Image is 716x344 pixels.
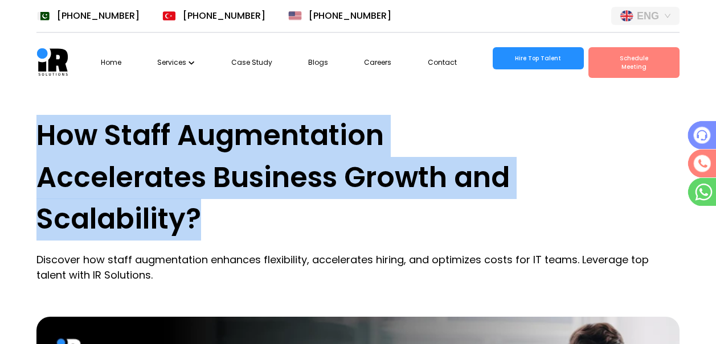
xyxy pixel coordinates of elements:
[588,47,680,78] button: Schedule Meeting
[36,9,140,23] a: [PHONE_NUMBER]
[688,121,716,149] img: Phone Call
[36,252,680,294] div: Discover how staff augmentation enhances flexibility, accelerates hiring, and optimizes costs for...
[493,47,584,69] button: Hire Top Talent
[36,47,68,78] img: Logo
[288,9,391,23] a: [PHONE_NUMBER]
[309,9,391,23] span: [PHONE_NUMBER]
[183,9,265,23] span: [PHONE_NUMBER]
[36,11,50,20] img: Pak Flag
[428,57,457,67] a: Contact
[308,57,328,68] a: Blogs
[231,57,272,68] a: Case Study
[288,11,302,20] img: USA Flag
[688,149,716,177] img: Phone Call
[162,11,176,20] img: Turk Flag
[688,177,716,206] img: WhatsApp
[101,57,121,68] a: Home
[611,7,680,25] button: ENG FlagENGdown
[57,9,140,23] span: [PHONE_NUMBER]
[493,47,584,78] a: Hire Top Talent
[157,57,195,68] button: Services
[162,9,265,23] a: [PHONE_NUMBER]
[364,57,391,67] a: Careers
[36,115,551,252] div: How Staff Augmentation Accelerates Business Growth and Scalability?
